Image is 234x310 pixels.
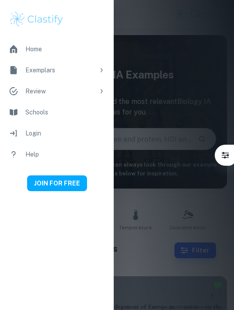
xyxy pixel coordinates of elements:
[25,44,105,54] div: Home
[217,146,234,164] button: Filter
[27,175,87,191] button: JOIN FOR FREE
[25,128,105,138] div: Login
[9,11,64,28] img: Clastify logo
[25,107,105,117] div: Schools
[25,65,94,75] div: Exemplars
[25,86,94,96] div: Review
[25,150,105,159] div: Help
